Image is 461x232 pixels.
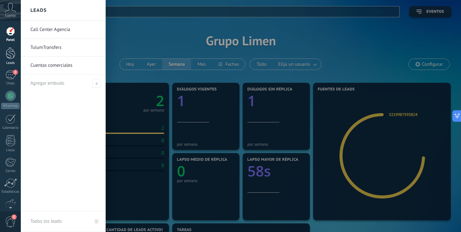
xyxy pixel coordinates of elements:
[21,211,106,232] a: Todos los leads
[5,14,16,18] span: Cuenta
[13,70,18,75] span: 1
[30,0,47,20] h2: Leads
[1,169,20,173] div: Correo
[30,21,99,39] a: Call Center Agencia
[30,80,64,86] span: Agregar embudo
[1,148,20,152] div: Listas
[30,213,61,230] div: Todos los leads
[1,126,20,130] div: Calendario
[30,57,99,74] a: Cuentas comerciales
[1,61,20,65] div: Leads
[92,79,101,88] span: Agregar embudo
[1,103,20,109] div: WhatsApp
[12,214,17,220] span: 2
[1,81,20,86] div: Chats
[1,190,20,194] div: Estadísticas
[30,39,99,57] a: TulumTransfers
[1,38,20,42] div: Panel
